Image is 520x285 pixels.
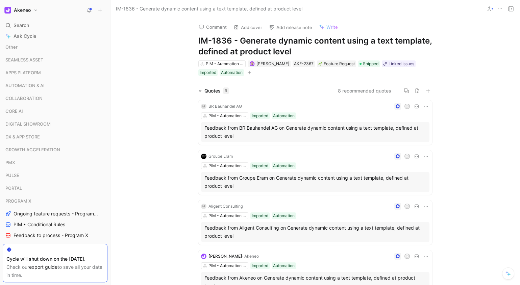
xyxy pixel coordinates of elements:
div: PORTAL [3,183,107,195]
div: Automation [221,69,243,76]
button: AkeneoAkeneo [3,5,40,15]
div: Feedback from Groupe Eram on Generate dynamic content using a text template, defined at product l... [204,174,426,190]
div: Imported [200,69,216,76]
div: PROGRAM XOngoing feature requests - Program XPIM • Conditional RulesFeedback to process - Program... [3,196,107,251]
span: User Research - Program X [14,243,74,250]
a: Feedback to process - Program X [3,230,107,240]
div: Automation [273,262,295,269]
span: [PERSON_NAME] [256,61,289,66]
div: A [405,204,409,209]
span: Shipped [363,60,378,67]
div: PULSE [3,170,107,182]
span: Ongoing feature requests - Program X [14,210,98,217]
div: Feature Request [318,60,355,67]
span: Search [14,21,29,29]
div: Imported [252,212,268,219]
div: Groupe Eram [208,153,233,160]
h1: Akeneo [14,7,31,13]
div: DX & APP STORE [3,132,107,144]
div: DIGITAL SHOWROOM [3,119,107,131]
span: AUTOMATION & AI [5,82,45,89]
a: Ongoing feature requests - Program X [3,209,107,219]
div: PIM - Automation (Rule Engine...) [206,60,244,67]
div: Imported [252,262,268,269]
button: Add release note [266,23,315,32]
img: 🌱 [318,62,322,66]
div: PIM - Automation (Rule Engine...) [208,162,246,169]
div: Quotes9 [196,87,231,95]
div: PROGRAM X [3,196,107,206]
button: 8 recommended quotes [338,87,391,95]
a: Ask Cycle [3,31,107,41]
span: Other [5,44,18,50]
img: logo [201,254,206,259]
div: PIM - Automation (Rule Engine...) [208,212,246,219]
div: 9 [223,87,229,94]
div: Check our to save all your data in time. [6,263,104,279]
div: BR Bauhandel AG [208,103,242,110]
div: Cycle will shut down on the [DATE]. [6,255,104,263]
div: CORE AI [3,106,107,116]
div: 🌱Feature Request [317,60,356,67]
div: Feedback from BR Bauhandel AG on Generate dynamic content using a text template, defined at produ... [204,124,426,140]
div: M [405,154,409,159]
div: Automation [273,212,295,219]
span: Feedback to process - Program X [14,232,88,239]
div: PORTAL [3,183,107,193]
div: SEAMLESS ASSET [3,55,107,67]
span: PROGRAM X [5,198,31,204]
h1: IM-1836 - Generate dynamic content using a text template, defined at product level [198,35,432,57]
div: Other [3,42,107,54]
div: Search [3,20,107,30]
span: PULSE [5,172,19,179]
div: COLLABORATION [3,93,107,105]
span: DIGITAL SHOWROOM [5,121,51,127]
div: Shipped [358,60,380,67]
div: AUTOMATION & AI [3,80,107,93]
span: GROWTH ACCELERATION [5,146,60,153]
div: AUTOMATION & AI [3,80,107,90]
div: Linked Issues [389,60,414,67]
div: K [405,104,409,109]
span: PIM • Conditional Rules [14,221,65,228]
span: COLLABORATION [5,95,43,102]
div: Imported [252,162,268,169]
a: User Research - Program X [3,241,107,251]
span: SEAMLESS ASSET [5,56,43,63]
button: Write [316,22,341,32]
img: Akeneo [4,7,11,14]
div: GROWTH ACCELERATION [3,145,107,157]
div: PMX [3,157,107,170]
div: APPS PLATFORM [3,68,107,80]
div: M [201,204,206,209]
div: DX & APP STORE [3,132,107,142]
div: Quotes [204,87,229,95]
div: Other [3,42,107,52]
div: DIGITAL SHOWROOM [3,119,107,129]
button: Add cover [230,23,265,32]
img: logo [201,154,206,159]
div: CORE AI [3,106,107,118]
button: Comment [196,22,230,32]
span: DX & APP STORE [5,133,40,140]
span: [PERSON_NAME] [208,254,242,259]
div: Aligent Consulting [208,203,243,210]
div: PIM - Automation (Rule Engine...) [208,112,246,119]
span: CORE AI [5,108,23,114]
div: Imported [252,112,268,119]
div: Automation [273,162,295,169]
div: R [405,254,409,259]
div: APPS PLATFORM [3,68,107,78]
div: GROWTH ACCELERATION [3,145,107,155]
img: avatar [250,62,254,66]
span: IM-1836 - Generate dynamic content using a text template, defined at product level [116,5,302,13]
span: · Akeneo [242,254,259,259]
span: PMX [5,159,15,166]
div: Feedback from Aligent Consulting on Generate dynamic content using a text template, defined at pr... [204,224,426,240]
div: COLLABORATION [3,93,107,103]
div: PMX [3,157,107,167]
div: AKE-2367 [294,60,314,67]
a: PIM • Conditional Rules [3,219,107,230]
div: Automation [273,112,295,119]
div: PIM - Automation (Rule Engine...) [208,262,246,269]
